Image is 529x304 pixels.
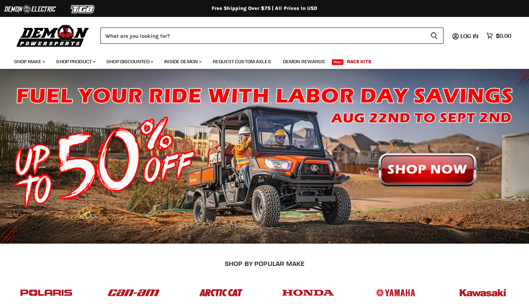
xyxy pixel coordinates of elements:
a: Inside Demon [159,54,206,69]
a: Log in [457,33,483,39]
img: POPULAR_MAKE_logo_1_adc20308-ab24-48c4-9fac-e3c1a623d575.jpg [106,282,161,304]
img: POPULAR_MAKE_logo_2_dba48cf1-af45-46d4-8f73-953a0f002620.jpg [19,282,74,304]
h2: SHOP BY POPULAR MAKE [9,260,521,267]
a: Shop Make [9,54,49,69]
img: POPULAR_MAKE_logo_4_4923a504-4bac-4306-a1be-165a52280178.jpg [281,282,336,304]
img: POPULAR_MAKE_logo_6_76e8c46f-2d1e-4ecc-b320-194822857d41.jpg [455,282,510,304]
a: Shop Product [51,54,100,69]
img: TGB Logo 2 [57,2,110,16]
a: Shop Discounted [101,54,158,69]
span: $0.00 [496,32,511,39]
span: New! [332,59,344,65]
img: Demon Powersports [14,23,92,48]
img: POPULAR_MAKE_logo_3_027535af-6171-4c5e-a9bc-f0eccd05c5d6.jpg [193,282,248,304]
a: Demon Rewards [278,54,330,69]
ul: Main menu [9,52,510,69]
input: Search [100,28,425,44]
span: Log in [460,32,478,40]
a: $0.00 [483,31,515,41]
a: Request Custom Axles [207,54,276,69]
img: Demon Electric Logo 2 [4,2,57,16]
form: Product [100,28,443,44]
a: Race Kits [342,54,377,69]
img: POPULAR_MAKE_logo_5_20258e7f-293c-4aac-afa8-159eaa299126.jpg [368,282,423,304]
button: Search [425,28,443,44]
